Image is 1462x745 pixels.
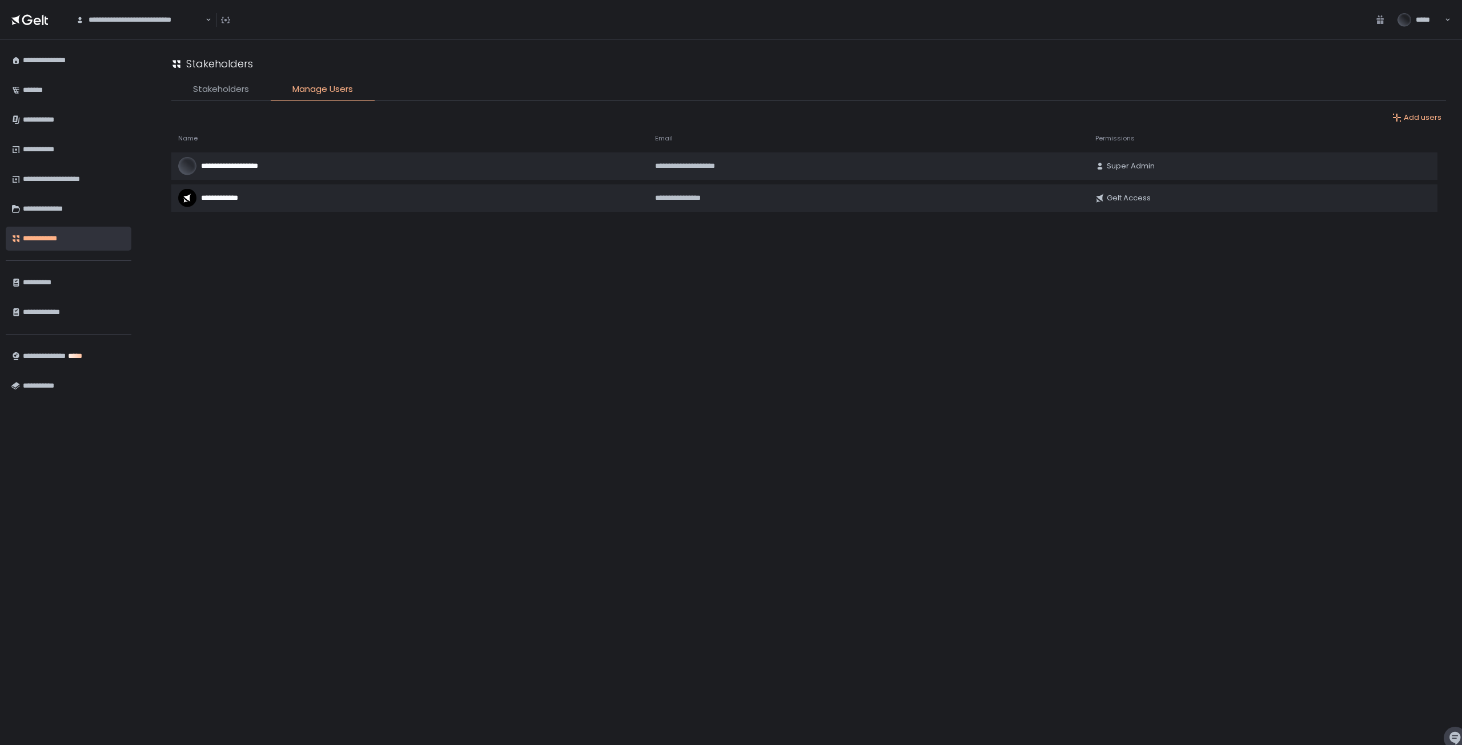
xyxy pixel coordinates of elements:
span: Name [178,134,198,143]
div: Search for option [69,8,211,32]
span: Stakeholders [193,83,249,96]
span: Gelt Access [1107,193,1151,203]
span: Super Admin [1107,161,1155,171]
span: Manage Users [292,83,353,96]
h1: Stakeholders [186,56,253,71]
button: Add users [1392,112,1441,123]
span: Permissions [1095,134,1135,143]
span: Email [655,134,673,143]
